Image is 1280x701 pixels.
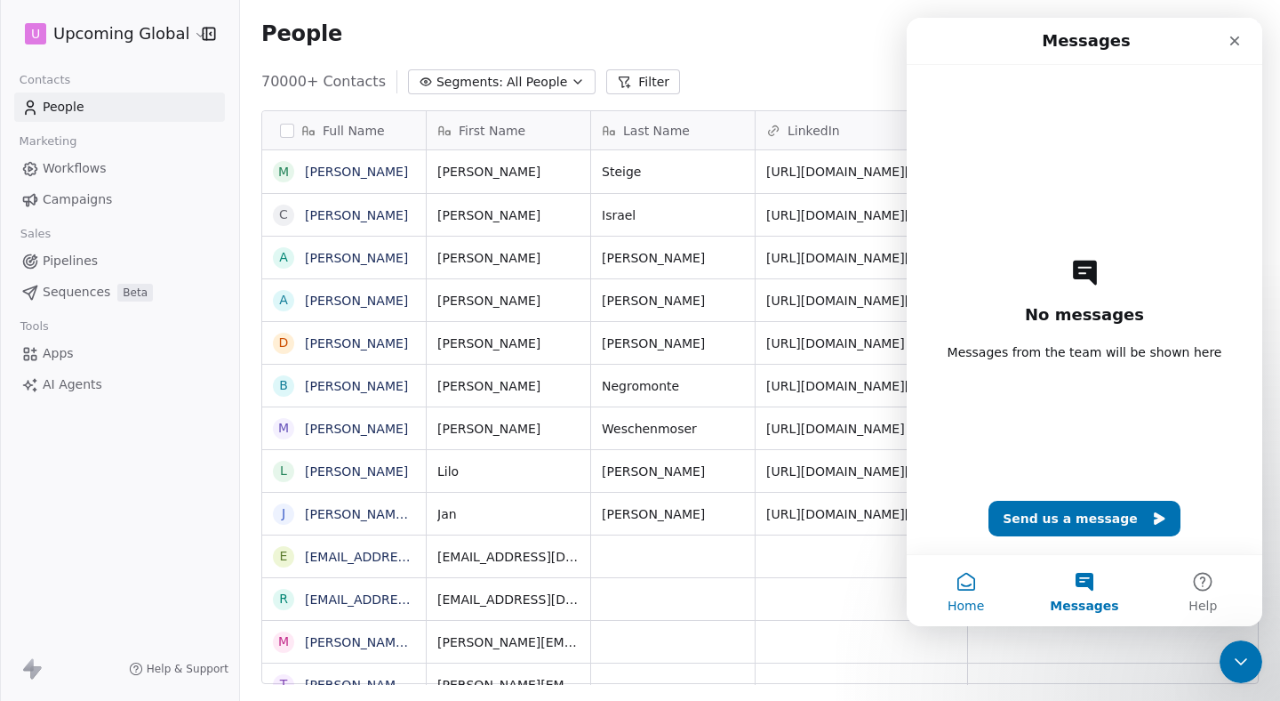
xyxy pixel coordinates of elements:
[602,206,744,224] span: Israel
[14,93,225,122] a: People
[14,154,225,183] a: Workflows
[278,419,289,438] div: M
[606,69,680,94] button: Filter
[279,291,288,310] div: A
[43,98,84,117] span: People
[602,377,744,395] span: Negromonte
[602,505,744,523] span: [PERSON_NAME]
[43,344,74,363] span: Apps
[12,221,59,247] span: Sales
[279,334,289,352] div: D
[12,128,84,155] span: Marketing
[602,463,744,480] span: [PERSON_NAME]
[766,294,1008,308] a: [URL][DOMAIN_NAME][PERSON_NAME]
[305,336,408,350] a: [PERSON_NAME]
[14,246,225,276] a: Pipelines
[305,678,626,692] a: [PERSON_NAME][EMAIL_ADDRESS][DOMAIN_NAME]
[602,292,744,310] span: [PERSON_NAME]
[602,249,744,267] span: [PERSON_NAME]
[305,592,523,607] a: [EMAIL_ADDRESS][DOMAIN_NAME]
[305,208,408,222] a: [PERSON_NAME]
[305,165,408,179] a: [PERSON_NAME]
[788,122,840,140] span: LinkedIn
[305,294,408,308] a: [PERSON_NAME]
[14,278,225,307] a: SequencesBeta
[280,462,287,480] div: L
[437,206,580,224] span: [PERSON_NAME]
[279,590,288,608] div: r
[305,550,523,564] a: [EMAIL_ADDRESS][DOMAIN_NAME]
[282,504,285,523] div: J
[305,507,459,521] a: [PERSON_NAME]-Hitpass
[602,163,744,181] span: Steige
[12,313,56,340] span: Tools
[437,420,580,438] span: [PERSON_NAME]
[437,249,580,267] span: [PERSON_NAME]
[766,251,1008,265] a: [URL][DOMAIN_NAME][PERSON_NAME]
[261,71,386,93] span: 70000+ Contacts
[437,163,580,181] span: [PERSON_NAME]
[437,463,580,480] span: Lilo
[43,190,112,209] span: Campaigns
[147,662,228,676] span: Help & Support
[602,420,744,438] span: Weschenmoser
[279,205,288,224] div: C
[907,18,1262,626] iframe: Intercom live chat
[31,25,40,43] span: U
[437,505,580,523] span: Jan
[1220,641,1262,683] iframe: Intercom live chat
[43,252,98,270] span: Pipelines
[12,67,78,93] span: Contacts
[117,284,153,302] span: Beta
[262,111,426,149] div: Full Name
[437,633,580,651] span: [PERSON_NAME][EMAIL_ADDRESS][PERSON_NAME][DOMAIN_NAME]
[305,422,408,436] a: [PERSON_NAME]
[437,591,580,608] span: [EMAIL_ADDRESS][DOMAIN_NAME]
[305,635,729,649] a: [PERSON_NAME][EMAIL_ADDRESS][PERSON_NAME][DOMAIN_NAME]
[323,122,385,140] span: Full Name
[21,19,189,49] button: UUpcoming Global
[437,548,580,566] span: [EMAIL_ADDRESS][DOMAIN_NAME]
[279,376,288,395] div: B
[437,334,580,352] span: [PERSON_NAME]
[507,73,567,92] span: All People
[278,163,289,181] div: M
[766,165,1008,179] a: [URL][DOMAIN_NAME][PERSON_NAME]
[280,547,288,566] div: e
[14,370,225,399] a: AI Agents
[591,111,755,149] div: Last Name
[43,283,110,302] span: Sequences
[305,464,408,479] a: [PERSON_NAME]
[43,159,107,178] span: Workflows
[766,507,1008,521] a: [URL][DOMAIN_NAME][PERSON_NAME]
[278,633,289,651] div: m
[766,422,905,436] a: [URL][DOMAIN_NAME]
[602,334,744,352] span: [PERSON_NAME]
[14,339,225,368] a: Apps
[14,185,225,214] a: Campaigns
[129,662,228,676] a: Help & Support
[623,122,690,140] span: Last Name
[437,676,580,694] span: [PERSON_NAME][EMAIL_ADDRESS][DOMAIN_NAME]
[280,675,288,694] div: t
[459,122,525,140] span: First Name
[766,379,1008,393] a: [URL][DOMAIN_NAME][PERSON_NAME]
[436,73,503,92] span: Segments:
[53,22,189,45] span: Upcoming Global
[427,111,590,149] div: First Name
[261,20,342,47] span: People
[305,379,408,393] a: [PERSON_NAME]
[437,292,580,310] span: [PERSON_NAME]
[766,208,1008,222] a: [URL][DOMAIN_NAME][PERSON_NAME]
[279,248,288,267] div: A
[43,375,102,394] span: AI Agents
